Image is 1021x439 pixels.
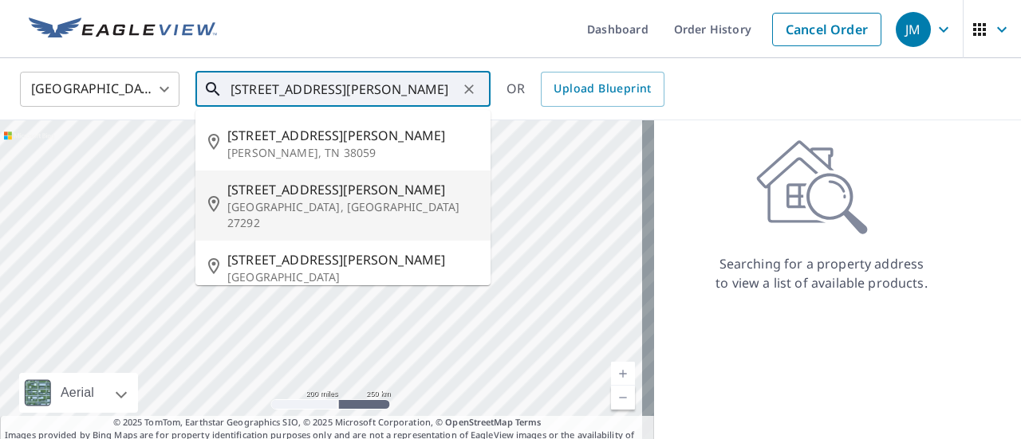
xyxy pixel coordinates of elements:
[227,199,478,231] p: [GEOGRAPHIC_DATA], [GEOGRAPHIC_DATA] 27292
[611,386,635,410] a: Current Level 5, Zoom Out
[227,126,478,145] span: [STREET_ADDRESS][PERSON_NAME]
[227,145,478,161] p: [PERSON_NAME], TN 38059
[554,79,651,99] span: Upload Blueprint
[227,269,478,285] p: [GEOGRAPHIC_DATA]
[515,416,542,428] a: Terms
[113,416,542,429] span: © 2025 TomTom, Earthstar Geographics SIO, © 2025 Microsoft Corporation, ©
[20,67,179,112] div: [GEOGRAPHIC_DATA]
[19,373,138,413] div: Aerial
[56,373,99,413] div: Aerial
[458,78,480,100] button: Clear
[29,18,217,41] img: EV Logo
[507,72,664,107] div: OR
[231,67,458,112] input: Search by address or latitude-longitude
[715,254,928,292] p: Searching for a property address to view a list of available products.
[227,250,478,269] span: [STREET_ADDRESS][PERSON_NAME]
[227,180,478,199] span: [STREET_ADDRESS][PERSON_NAME]
[772,13,881,46] a: Cancel Order
[896,12,931,47] div: JM
[445,416,512,428] a: OpenStreetMap
[611,362,635,386] a: Current Level 5, Zoom In
[541,72,664,107] a: Upload Blueprint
